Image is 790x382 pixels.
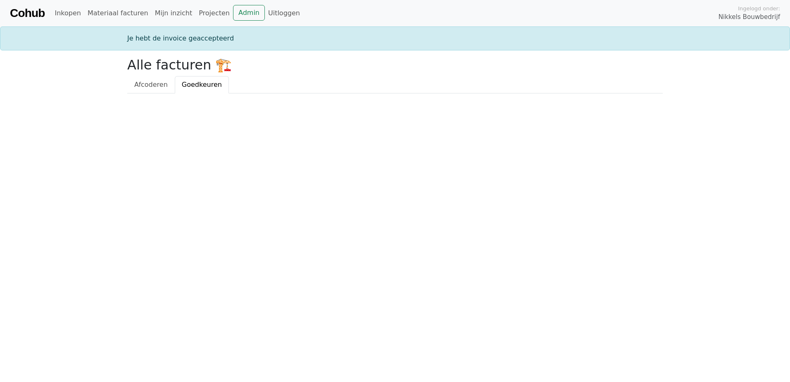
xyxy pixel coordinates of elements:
[10,3,45,23] a: Cohub
[738,5,780,12] span: Ingelogd onder:
[127,76,175,93] a: Afcoderen
[122,33,668,43] div: Je hebt de invoice geaccepteerd
[195,5,233,21] a: Projecten
[127,57,663,73] h2: Alle facturen 🏗️
[152,5,196,21] a: Mijn inzicht
[233,5,265,21] a: Admin
[182,81,222,88] span: Goedkeuren
[719,12,780,22] span: Nikkels Bouwbedrijf
[51,5,84,21] a: Inkopen
[134,81,168,88] span: Afcoderen
[175,76,229,93] a: Goedkeuren
[84,5,152,21] a: Materiaal facturen
[265,5,303,21] a: Uitloggen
